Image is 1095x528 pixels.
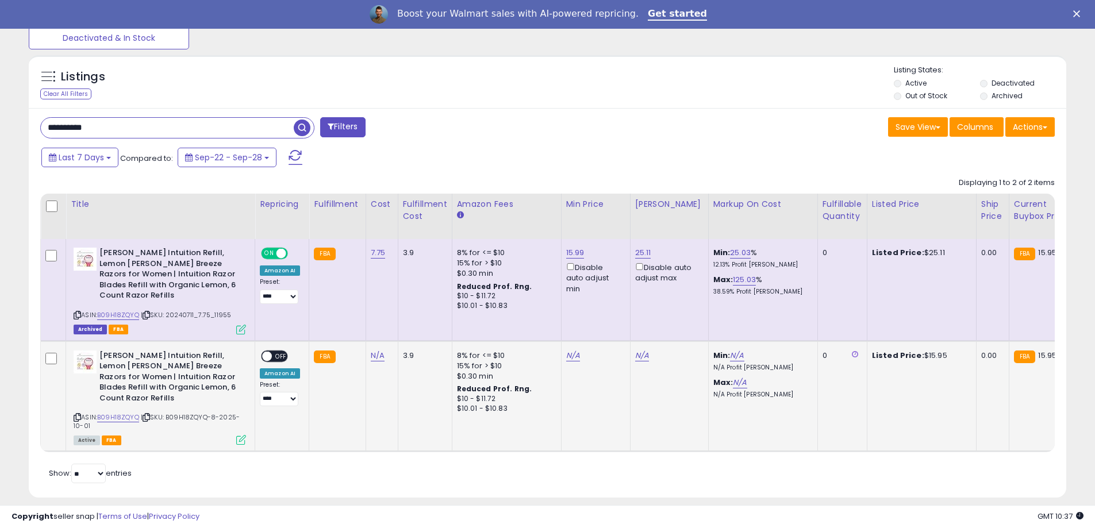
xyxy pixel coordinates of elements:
[370,5,388,24] img: Profile image for Adrian
[733,274,756,286] a: 125.03
[713,275,809,296] div: %
[992,91,1023,101] label: Archived
[872,247,924,258] b: Listed Price:
[872,198,971,210] div: Listed Price
[457,404,552,414] div: $10.01 - $10.83
[708,194,817,239] th: The percentage added to the cost of goods (COGS) that forms the calculator for Min & Max prices.
[178,148,276,167] button: Sep-22 - Sep-28
[457,361,552,371] div: 15% for > $10
[260,381,300,407] div: Preset:
[713,261,809,269] p: 12.13% Profit [PERSON_NAME]
[260,198,304,210] div: Repricing
[71,198,250,210] div: Title
[286,249,305,259] span: OFF
[109,325,128,334] span: FBA
[457,268,552,279] div: $0.30 min
[713,288,809,296] p: 38.59% Profit [PERSON_NAME]
[1014,198,1073,222] div: Current Buybox Price
[371,350,385,361] a: N/A
[648,8,707,21] a: Get started
[905,78,927,88] label: Active
[457,282,532,291] b: Reduced Prof. Rng.
[981,248,1000,258] div: 0.00
[314,198,360,210] div: Fulfillment
[74,248,246,333] div: ASIN:
[320,117,365,137] button: Filters
[403,198,447,222] div: Fulfillment Cost
[730,247,751,259] a: 25.03
[950,117,1004,137] button: Columns
[314,248,335,260] small: FBA
[1038,247,1056,258] span: 15.95
[49,468,132,479] span: Show: entries
[74,350,97,373] img: 4186nQDQCyL._SL40_.jpg
[397,8,639,20] div: Boost your Walmart sales with AI-powered repricing.
[713,247,731,258] b: Min:
[457,248,552,258] div: 8% for <= $10
[733,377,747,388] a: N/A
[635,261,700,283] div: Disable auto adjust max
[97,310,139,320] a: B09H18ZQYQ
[141,310,231,319] span: | SKU: 20240711_7.75_11955
[1038,350,1056,361] span: 15.95
[713,364,809,372] p: N/A Profit [PERSON_NAME]
[992,78,1035,88] label: Deactivated
[566,198,625,210] div: Min Price
[98,511,147,522] a: Terms of Use
[1073,10,1085,17] div: Close
[260,368,300,379] div: Amazon AI
[195,152,262,163] span: Sep-22 - Sep-28
[635,247,651,259] a: 25.11
[120,153,173,164] span: Compared to:
[566,350,580,361] a: N/A
[403,248,443,258] div: 3.9
[99,248,239,304] b: [PERSON_NAME] Intuition Refill, Lemon [PERSON_NAME] Breeze Razors for Women | Intuition Razor Bla...
[11,511,199,522] div: seller snap | |
[1014,248,1035,260] small: FBA
[905,91,947,101] label: Out of Stock
[713,198,813,210] div: Markup on Cost
[566,261,621,294] div: Disable auto adjust min
[29,26,189,49] button: Deactivated & In Stock
[260,265,300,276] div: Amazon AI
[888,117,948,137] button: Save View
[59,152,104,163] span: Last 7 Days
[262,249,276,259] span: ON
[457,350,552,361] div: 8% for <= $10
[457,301,552,311] div: $10.01 - $10.83
[371,198,393,210] div: Cost
[102,435,121,445] span: FBA
[457,210,464,221] small: Amazon Fees.
[823,248,858,258] div: 0
[40,88,91,99] div: Clear All Filters
[823,198,862,222] div: Fulfillable Quantity
[457,291,552,301] div: $10 - $11.72
[11,511,53,522] strong: Copyright
[74,413,240,430] span: | SKU: B09H18ZQYQ-8-2025-10-01
[99,350,239,407] b: [PERSON_NAME] Intuition Refill, Lemon [PERSON_NAME] Breeze Razors for Women | Intuition Razor Bla...
[149,511,199,522] a: Privacy Policy
[713,391,809,399] p: N/A Profit [PERSON_NAME]
[41,148,118,167] button: Last 7 Days
[457,198,556,210] div: Amazon Fees
[74,435,100,445] span: All listings currently available for purchase on Amazon
[403,350,443,361] div: 3.9
[713,248,809,269] div: %
[713,377,733,388] b: Max:
[314,350,335,363] small: FBA
[959,178,1055,188] div: Displaying 1 to 2 of 2 items
[74,248,97,271] img: 4186nQDQCyL._SL40_.jpg
[97,413,139,422] a: B09H18ZQYQ
[894,65,1066,76] p: Listing States:
[457,394,552,404] div: $10 - $11.72
[872,350,924,361] b: Listed Price:
[1038,511,1084,522] span: 2025-10-6 10:37 GMT
[1005,117,1055,137] button: Actions
[457,258,552,268] div: 15% for > $10
[872,248,967,258] div: $25.11
[981,350,1000,361] div: 0.00
[272,351,290,361] span: OFF
[823,350,858,361] div: 0
[730,350,744,361] a: N/A
[260,278,300,304] div: Preset:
